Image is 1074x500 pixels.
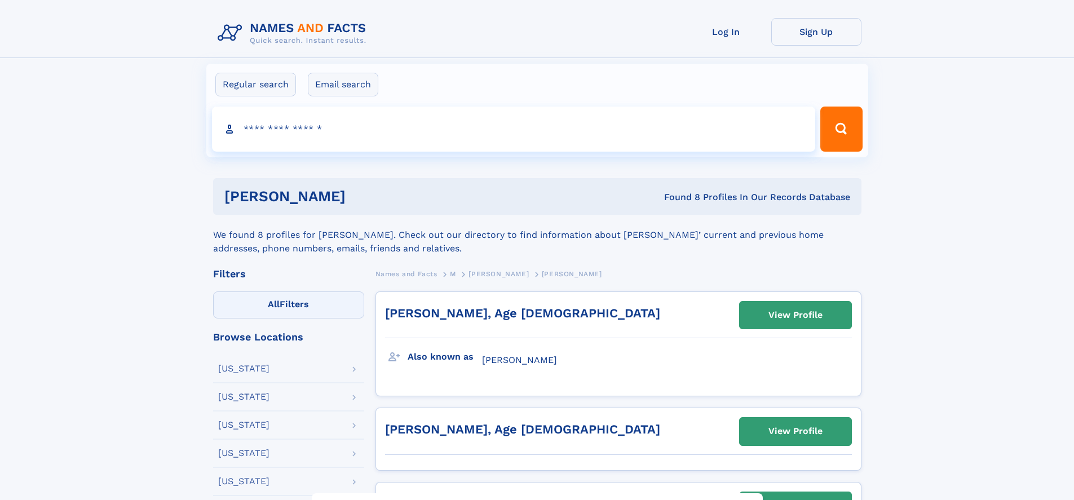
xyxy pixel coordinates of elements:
label: Filters [213,291,364,318]
h1: [PERSON_NAME] [224,189,505,203]
span: All [268,299,280,309]
input: search input [212,107,816,152]
div: [US_STATE] [218,364,269,373]
a: Log In [681,18,771,46]
h3: Also known as [408,347,482,366]
span: [PERSON_NAME] [482,355,557,365]
span: [PERSON_NAME] [542,270,602,278]
div: Browse Locations [213,332,364,342]
label: Email search [308,73,378,96]
div: [US_STATE] [218,477,269,486]
div: Found 8 Profiles In Our Records Database [505,191,850,203]
div: Filters [213,269,364,279]
div: [US_STATE] [218,392,269,401]
button: Search Button [820,107,862,152]
a: Names and Facts [375,267,437,281]
a: Sign Up [771,18,861,46]
span: M [450,270,456,278]
label: Regular search [215,73,296,96]
a: [PERSON_NAME], Age [DEMOGRAPHIC_DATA] [385,306,660,320]
a: [PERSON_NAME], Age [DEMOGRAPHIC_DATA] [385,422,660,436]
div: [US_STATE] [218,449,269,458]
a: View Profile [740,302,851,329]
div: [US_STATE] [218,421,269,430]
div: We found 8 profiles for [PERSON_NAME]. Check out our directory to find information about [PERSON_... [213,215,861,255]
a: [PERSON_NAME] [469,267,529,281]
img: Logo Names and Facts [213,18,375,48]
span: [PERSON_NAME] [469,270,529,278]
div: View Profile [768,418,823,444]
a: M [450,267,456,281]
div: View Profile [768,302,823,328]
a: View Profile [740,418,851,445]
